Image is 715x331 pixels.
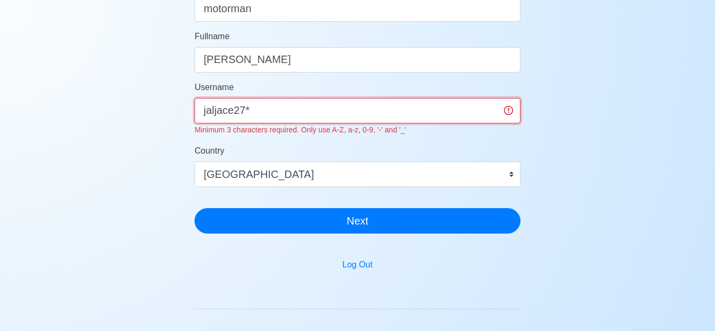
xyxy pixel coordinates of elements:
small: Minimum 3 characters required. Only use A-Z, a-z, 0-9, '-' and '_' [195,126,406,134]
span: Username [195,83,234,92]
button: Log Out [336,255,379,275]
span: Fullname [195,32,229,41]
input: Your Fullname [195,47,520,73]
button: Next [195,208,520,234]
input: Ex. donaldcris [195,98,520,123]
label: Country [195,145,224,157]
